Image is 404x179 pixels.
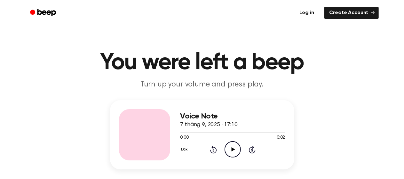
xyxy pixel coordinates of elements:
[180,122,238,128] span: 7 tháng 9, 2025 · 17:10
[180,112,285,121] h3: Voice Note
[180,144,190,155] button: 1.0x
[38,51,366,74] h1: You were left a beep
[180,134,189,141] span: 0:00
[277,134,285,141] span: 0:02
[324,7,379,19] a: Create Account
[293,5,321,20] a: Log in
[79,79,325,90] p: Turn up your volume and press play.
[26,7,62,19] a: Beep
